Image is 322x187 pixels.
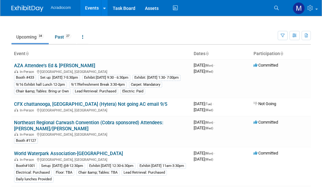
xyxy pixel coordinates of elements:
[254,120,278,125] span: Committed
[205,51,209,56] a: Sort by Start Date
[194,69,213,74] span: [DATE]
[14,69,189,74] div: [GEOGRAPHIC_DATA], [GEOGRAPHIC_DATA]
[194,126,213,130] span: [DATE]
[14,89,71,94] div: Chair &amp; Tables: Bring ur Own
[120,89,145,94] div: Electric: Paid
[20,158,36,162] span: In-Person
[69,82,127,88] div: 9/17Refreshment Break 3:30-4pm
[132,75,181,81] div: Exhibit: [DATE] 1:30- 7:00pm
[14,132,189,137] div: [GEOGRAPHIC_DATA], [GEOGRAPHIC_DATA]
[254,63,278,68] span: Committed
[254,151,278,155] span: Committed
[54,170,74,176] div: Floor: TBA
[11,48,191,59] th: Event
[20,133,36,137] span: In-Person
[138,163,186,169] div: Exhibit:[DATE] 11am-3:30pm
[14,163,37,169] div: Booth#1001
[205,126,213,130] span: (Wed)
[14,101,167,107] a: CFX chattanooga, [GEOGRAPHIC_DATA] (Hytera) Not going AC email 9/5
[14,158,18,161] img: In-Person Event
[76,170,119,176] div: Chair &amp; Tables: TBA
[20,108,36,112] span: In-Person
[122,170,167,176] div: Lead Retrieval: Purchased
[194,157,213,162] span: [DATE]
[14,138,38,144] div: Booth #1127
[194,101,214,106] span: [DATE]
[205,152,213,155] span: (Mon)
[205,64,213,67] span: (Mon)
[194,63,215,68] span: [DATE]
[14,176,54,182] div: Daily lunches Provided
[87,163,135,169] div: Exhibit:[DATE] 12:30-6:30pm
[213,101,214,106] span: -
[14,75,36,81] div: Booth #433
[11,31,49,43] a: Upcoming34
[14,82,67,88] div: 9/16 Exhibit hall Lunch 12-2pm
[14,108,18,111] img: In-Person Event
[50,31,76,43] a: Past27
[14,63,95,68] a: AZA Attendee's Ed & [PERSON_NAME]
[280,51,283,56] a: Sort by Participation Type
[51,5,71,10] span: Acradiocom
[82,75,130,81] div: Exhibit:[DATE] 9:30 - 6:30pm
[14,151,123,156] a: World Waterpark Association-[GEOGRAPHIC_DATA]
[205,121,213,124] span: (Mon)
[39,163,85,169] div: Setup: [DATE] @8-12:30pm
[191,48,251,59] th: Dates
[14,170,52,176] div: Electrical: Purchased
[64,34,71,39] span: 27
[14,133,18,136] img: In-Person Event
[14,107,189,112] div: [GEOGRAPHIC_DATA], [GEOGRAPHIC_DATA]
[214,151,215,155] span: -
[254,101,276,106] span: Not Going
[214,63,215,68] span: -
[73,89,118,94] div: Lead Retrieval: Purchased
[205,102,212,106] span: (Tue)
[205,108,213,112] span: (Wed)
[14,120,163,132] a: Northeast Regional Carwash Convention (Cobra sponsored) Attendees: [PERSON_NAME]/[PERSON_NAME]
[214,120,215,125] span: -
[14,70,18,73] img: In-Person Event
[194,151,215,155] span: [DATE]
[205,158,213,161] span: (Wed)
[25,51,29,56] a: Sort by Event Name
[251,48,311,59] th: Participation
[14,157,189,162] div: [GEOGRAPHIC_DATA], [GEOGRAPHIC_DATA]
[20,70,36,74] span: In-Person
[11,5,43,12] img: ExhibitDay
[129,82,162,88] div: Carpet: Mandatory
[205,70,213,73] span: (Wed)
[37,34,44,39] span: 34
[293,2,305,14] img: Mike Pascuzzi
[194,120,215,125] span: [DATE]
[194,107,213,112] span: [DATE]
[38,75,80,81] div: Set up: [DATE] 7-5:30pm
